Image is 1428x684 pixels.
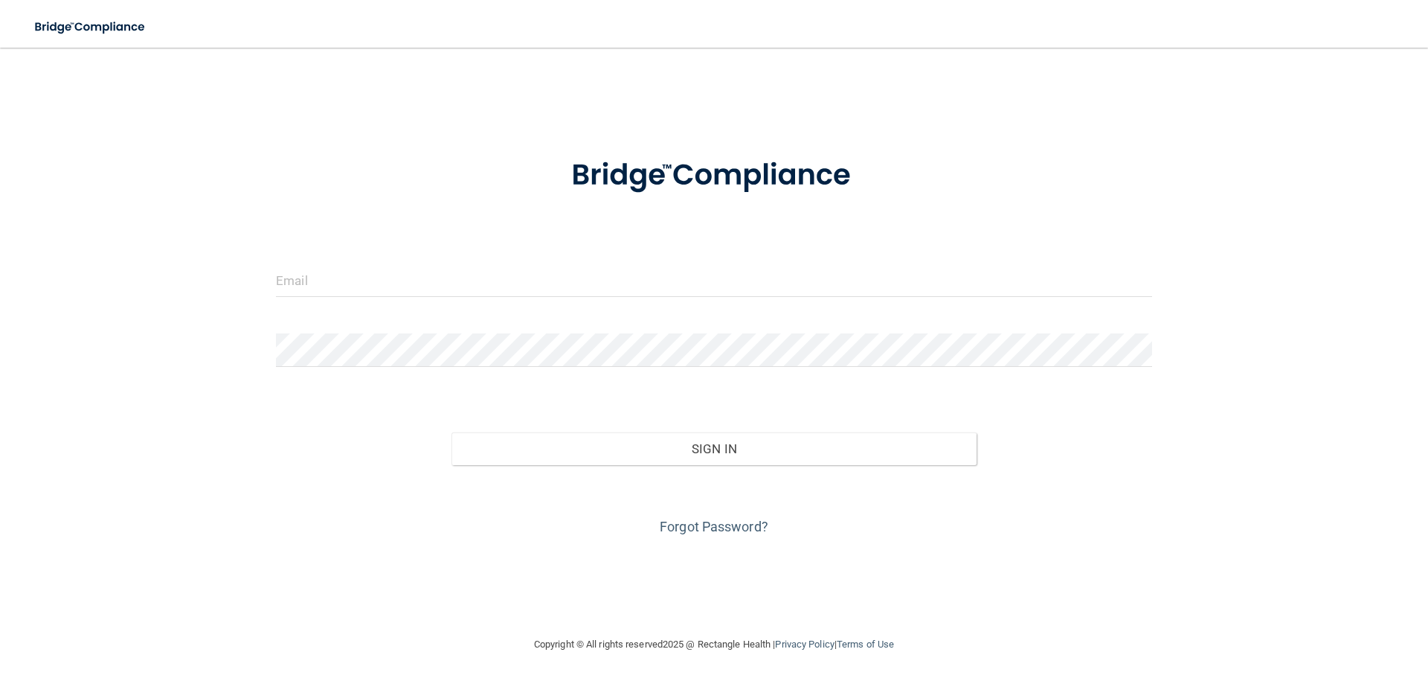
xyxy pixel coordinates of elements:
[22,12,159,42] img: bridge_compliance_login_screen.278c3ca4.svg
[276,263,1152,297] input: Email
[443,621,985,668] div: Copyright © All rights reserved 2025 @ Rectangle Health | |
[451,432,977,465] button: Sign In
[775,639,834,650] a: Privacy Policy
[837,639,894,650] a: Terms of Use
[660,519,768,534] a: Forgot Password?
[541,137,887,214] img: bridge_compliance_login_screen.278c3ca4.svg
